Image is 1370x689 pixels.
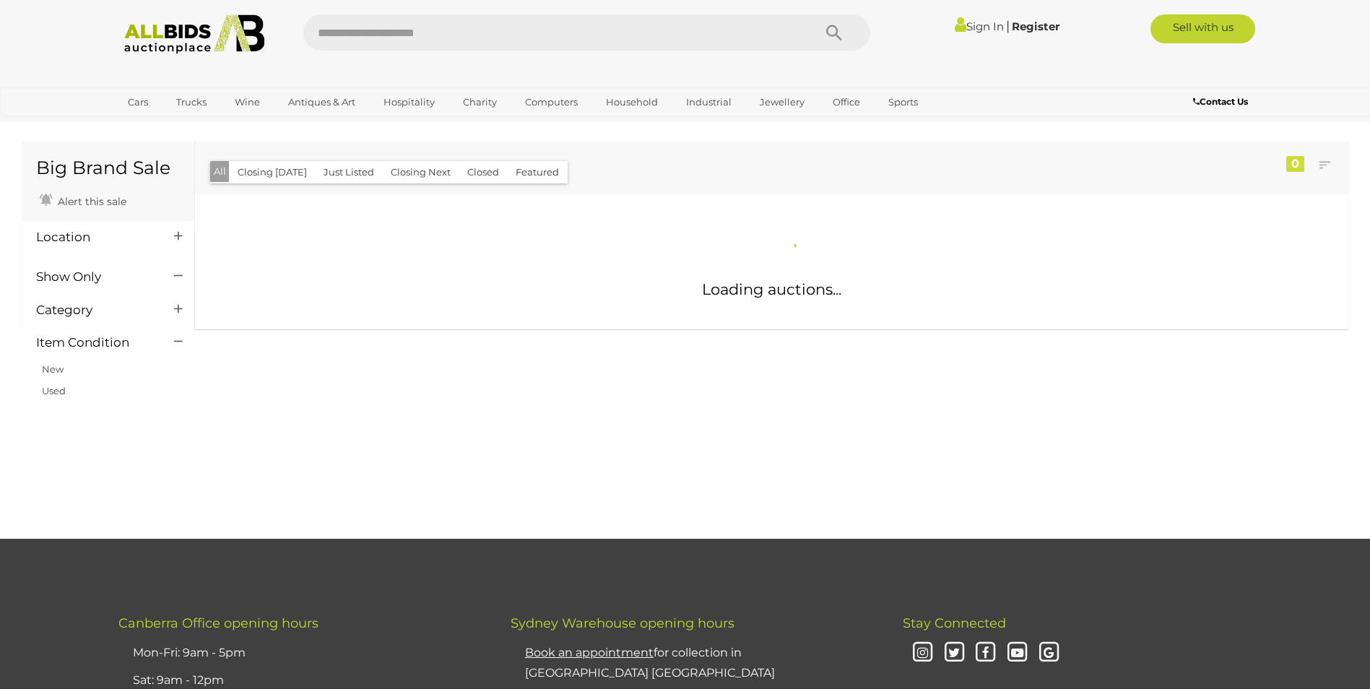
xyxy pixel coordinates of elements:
button: Closing Next [382,161,459,183]
a: Sports [879,90,927,114]
a: Contact Us [1193,94,1252,110]
a: Computers [516,90,587,114]
i: Instagram [910,641,935,666]
a: Household [597,90,667,114]
button: All [210,161,230,182]
a: Charity [454,90,506,114]
a: Book an appointmentfor collection in [GEOGRAPHIC_DATA] [GEOGRAPHIC_DATA] [525,646,775,680]
a: Wine [225,90,269,114]
a: New [42,363,64,375]
a: Used [42,385,66,396]
h1: Big Brand Sale [36,158,180,178]
button: Featured [507,161,568,183]
i: Youtube [1005,641,1030,666]
a: Cars [118,90,157,114]
a: Alert this sale [36,189,130,211]
img: Allbids.com.au [116,14,273,54]
h4: Category [36,303,152,317]
a: Register [1012,19,1059,33]
a: Trucks [167,90,216,114]
i: Twitter [942,641,967,666]
b: Contact Us [1193,96,1248,107]
a: Office [823,90,870,114]
a: Sell with us [1150,14,1255,43]
h4: Location [36,230,152,244]
span: Sydney Warehouse opening hours [511,615,734,631]
button: Closing [DATE] [229,161,316,183]
i: Google [1036,641,1062,666]
a: Hospitality [374,90,444,114]
h4: Show Only [36,270,152,284]
div: 0 [1286,156,1304,172]
span: | [1006,18,1010,34]
span: Stay Connected [903,615,1006,631]
a: [GEOGRAPHIC_DATA] [118,114,240,138]
span: Canberra Office opening hours [118,615,318,631]
span: Loading auctions... [702,280,841,298]
i: Facebook [973,641,998,666]
a: Sign In [955,19,1004,33]
a: Jewellery [750,90,814,114]
a: Industrial [677,90,741,114]
button: Just Listed [315,161,383,183]
a: Antiques & Art [279,90,365,114]
span: Alert this sale [54,195,126,208]
button: Search [798,14,870,51]
h4: Item Condition [36,336,152,350]
li: Mon-Fri: 9am - 5pm [129,639,474,667]
button: Closed [459,161,508,183]
u: Book an appointment [525,646,654,659]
